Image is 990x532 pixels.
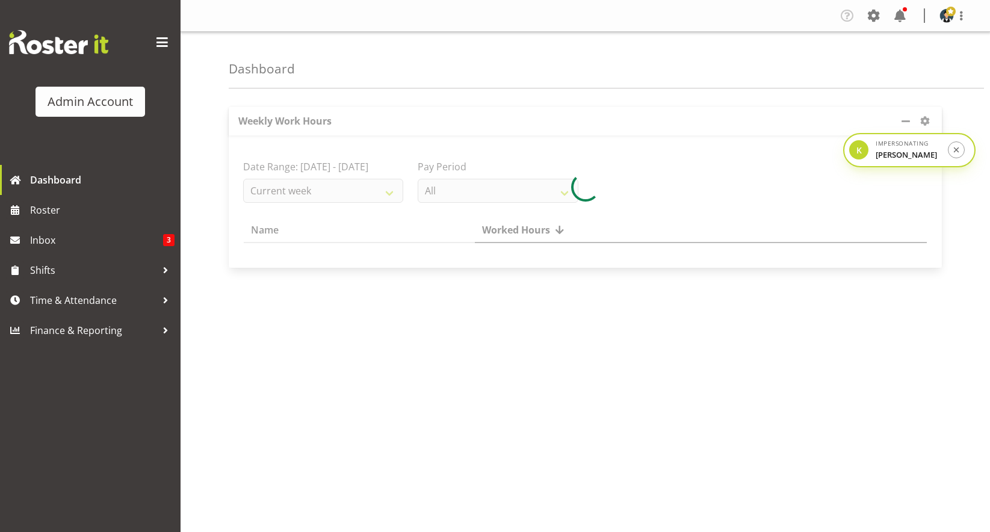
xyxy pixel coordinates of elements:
[9,30,108,54] img: Rosterit website logo
[48,93,133,111] div: Admin Account
[163,234,175,246] span: 3
[30,321,156,339] span: Finance & Reporting
[30,171,175,189] span: Dashboard
[30,231,163,249] span: Inbox
[30,261,156,279] span: Shifts
[939,8,954,23] img: wu-kevin5aaed71ed01d5805973613cd15694a89.png
[30,291,156,309] span: Time & Attendance
[876,139,941,148] div: Impersonating
[229,62,295,76] h4: Dashboard
[856,144,862,156] span: K
[948,141,965,158] button: Stop impersonation
[876,149,941,161] div: [PERSON_NAME]
[30,201,175,219] span: Roster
